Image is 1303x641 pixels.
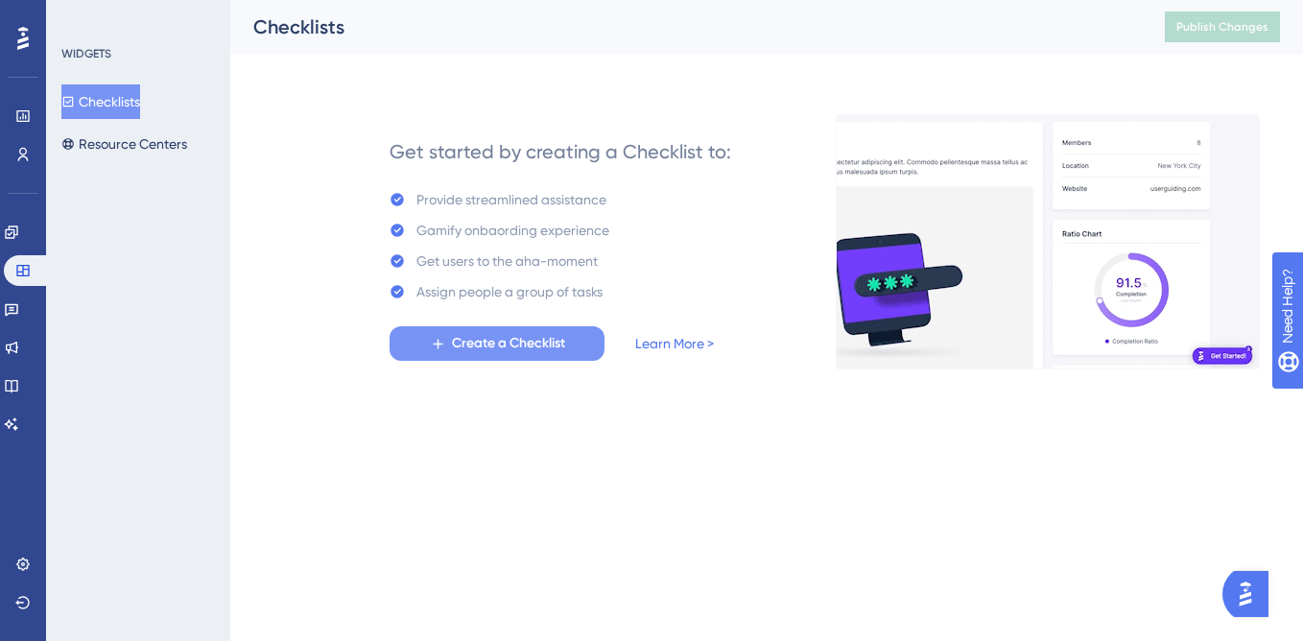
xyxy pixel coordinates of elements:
button: Resource Centers [61,127,187,161]
div: Get users to the aha-moment [416,249,598,273]
button: Create a Checklist [390,326,604,361]
button: Checklists [61,84,140,119]
div: Checklists [253,13,1117,40]
div: WIDGETS [61,46,111,61]
button: Publish Changes [1165,12,1280,42]
div: Gamify onbaording experience [416,219,609,242]
span: Need Help? [45,5,120,28]
div: Provide streamlined assistance [416,188,606,211]
iframe: UserGuiding AI Assistant Launcher [1222,565,1280,623]
a: Learn More > [635,332,714,355]
span: Create a Checklist [452,332,565,355]
span: Publish Changes [1176,19,1268,35]
div: Get started by creating a Checklist to: [390,138,731,165]
div: Assign people a group of tasks [416,280,603,303]
img: e28e67207451d1beac2d0b01ddd05b56.gif [836,114,1260,369]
